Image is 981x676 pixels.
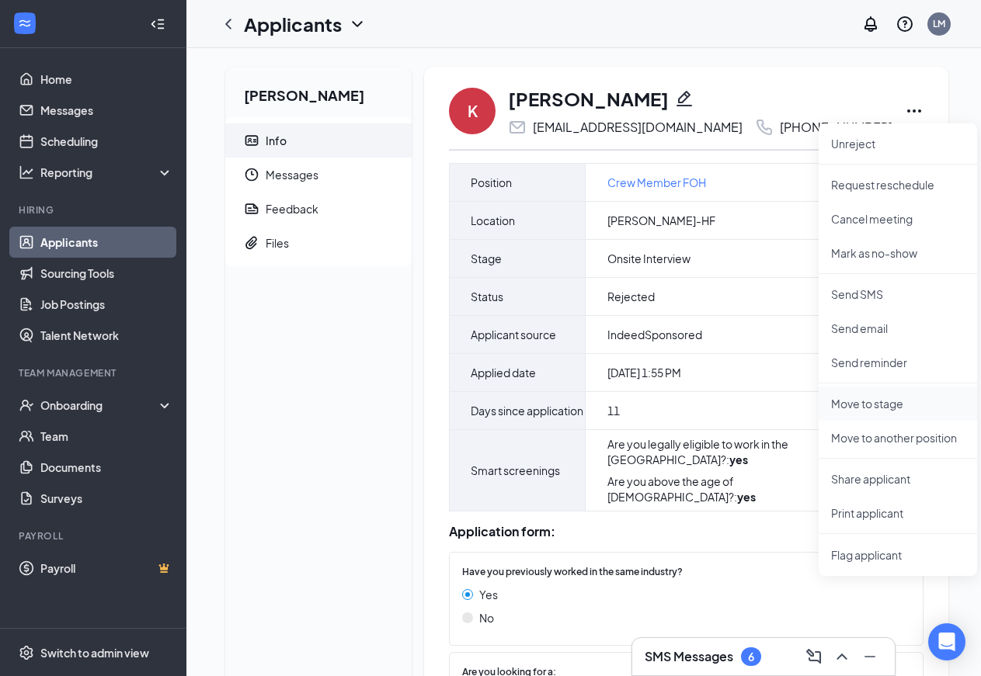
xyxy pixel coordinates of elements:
[219,15,238,33] svg: ChevronLeft
[831,136,965,151] p: Unreject
[607,403,620,418] span: 11
[462,565,683,580] span: Have you previously worked in the same industry?
[831,245,965,261] p: Mark as no-show
[607,327,702,342] span: IndeedSponsored
[19,529,170,543] div: Payroll
[471,249,502,268] span: Stage
[831,471,965,487] p: Share applicant
[607,213,715,228] span: [PERSON_NAME]-HF
[40,421,173,452] a: Team
[645,648,733,665] h3: SMS Messages
[244,133,259,148] svg: ContactCard
[19,203,170,217] div: Hiring
[861,647,879,666] svg: Minimize
[729,452,748,466] strong: yes
[896,15,914,33] svg: QuestionInfo
[858,644,882,669] button: Minimize
[508,85,669,112] h1: [PERSON_NAME]
[675,89,694,108] svg: Pencil
[471,211,515,230] span: Location
[266,235,289,251] div: Files
[266,158,399,192] span: Messages
[471,363,536,382] span: Applied date
[479,586,498,603] span: Yes
[40,258,173,289] a: Sourcing Tools
[479,609,494,626] span: No
[831,211,965,227] p: Cancel meeting
[40,95,173,126] a: Messages
[40,289,173,320] a: Job Postings
[266,201,318,217] div: Feedback
[780,120,892,135] div: [PHONE_NUMBER]
[19,165,34,180] svg: Analysis
[266,133,287,148] div: Info
[40,452,173,483] a: Documents
[508,118,527,137] svg: Email
[831,430,965,445] p: Move to another position
[225,192,412,226] a: ReportFeedback
[831,177,965,192] p: Request reschedule
[607,436,882,467] div: Are you legally eligible to work in the [GEOGRAPHIC_DATA]? :
[150,16,165,32] svg: Collapse
[755,118,774,137] svg: Phone
[533,120,743,135] div: [EMAIL_ADDRESS][DOMAIN_NAME]
[607,174,706,191] a: Crew Member FOH
[830,644,854,669] button: ChevronUp
[831,546,965,563] span: Flag applicant
[17,16,33,31] svg: WorkstreamLogo
[471,401,583,420] span: Days since application
[905,102,924,120] svg: Ellipses
[471,461,560,480] span: Smart screenings
[40,553,173,584] a: PayrollCrown
[831,505,965,521] p: Print applicant
[19,366,170,380] div: Team Management
[833,647,851,666] svg: ChevronUp
[471,287,503,306] span: Status
[40,397,160,413] div: Onboarding
[244,201,259,217] svg: Report
[40,320,173,351] a: Talent Network
[607,251,691,266] span: Onsite Interview
[225,158,412,192] a: ClockMessages
[831,286,965,302] p: Send SMS
[607,365,681,380] span: [DATE] 1:55 PM
[607,289,655,304] span: Rejected
[225,226,412,260] a: PaperclipFiles
[40,483,173,514] a: Surveys
[225,67,412,117] h2: [PERSON_NAME]
[19,397,34,413] svg: UserCheck
[831,321,965,336] p: Send email
[805,647,823,666] svg: ComposeMessage
[40,64,173,95] a: Home
[468,100,478,122] div: K
[244,235,259,251] svg: Paperclip
[471,325,556,344] span: Applicant source
[802,644,826,669] button: ComposeMessage
[471,173,512,192] span: Position
[748,650,754,664] div: 6
[928,623,965,660] div: Open Intercom Messenger
[225,123,412,158] a: ContactCardInfo
[19,645,34,660] svg: Settings
[831,355,965,370] p: Send reminder
[449,524,924,539] div: Application form:
[40,165,174,180] div: Reporting
[244,167,259,182] svg: Clock
[737,490,756,504] strong: yes
[831,396,965,411] p: Move to stage
[40,227,173,258] a: Applicants
[861,15,880,33] svg: Notifications
[348,15,367,33] svg: ChevronDown
[933,17,945,30] div: LM
[244,11,342,37] h1: Applicants
[607,473,882,504] div: Are you above the age of [DEMOGRAPHIC_DATA]? :
[40,645,149,660] div: Switch to admin view
[40,126,173,157] a: Scheduling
